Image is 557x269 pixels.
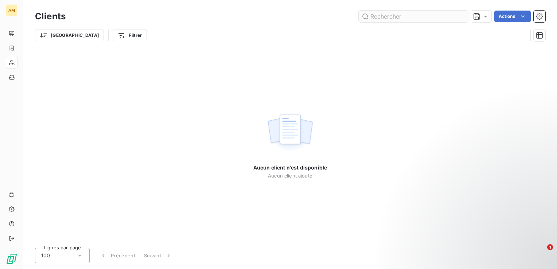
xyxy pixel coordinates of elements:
iframe: Intercom live chat [532,244,550,262]
iframe: Intercom notifications message [411,198,557,249]
button: Filtrer [113,30,147,41]
div: AM [6,4,17,16]
span: 1 [547,244,553,250]
span: Aucun client ajouté [268,173,312,179]
span: 100 [41,252,50,259]
h3: Clients [35,10,66,23]
span: Aucun client n’est disponible [253,164,327,171]
input: Rechercher [359,11,468,22]
button: Précédent [96,248,140,263]
button: [GEOGRAPHIC_DATA] [35,30,104,41]
button: Suivant [140,248,176,263]
img: empty state [267,110,313,156]
button: Actions [494,11,531,22]
img: Logo LeanPay [6,253,17,265]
